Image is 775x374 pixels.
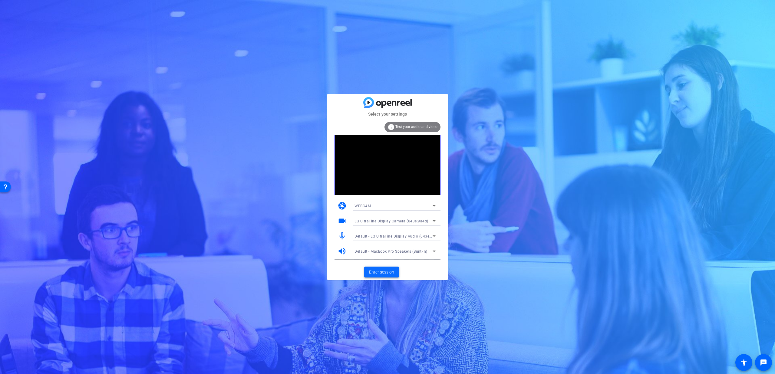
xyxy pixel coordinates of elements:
[355,219,428,223] span: LG UltraFine Display Camera (043e:9a4d)
[338,216,347,225] mat-icon: videocam
[760,359,767,366] mat-icon: message
[327,111,448,117] mat-card-subtitle: Select your settings
[355,234,441,238] span: Default - LG UltraFine Display Audio (043e:9a4b)
[387,123,395,131] mat-icon: info
[740,359,747,366] mat-icon: accessibility
[364,267,399,277] button: Enter session
[363,97,412,108] img: blue-gradient.svg
[355,204,371,208] span: WEBCAM
[395,125,437,129] span: Test your audio and video
[369,269,394,275] span: Enter session
[338,201,347,210] mat-icon: camera
[338,231,347,241] mat-icon: mic_none
[355,249,427,254] span: Default - MacBook Pro Speakers (Built-in)
[338,247,347,256] mat-icon: volume_up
